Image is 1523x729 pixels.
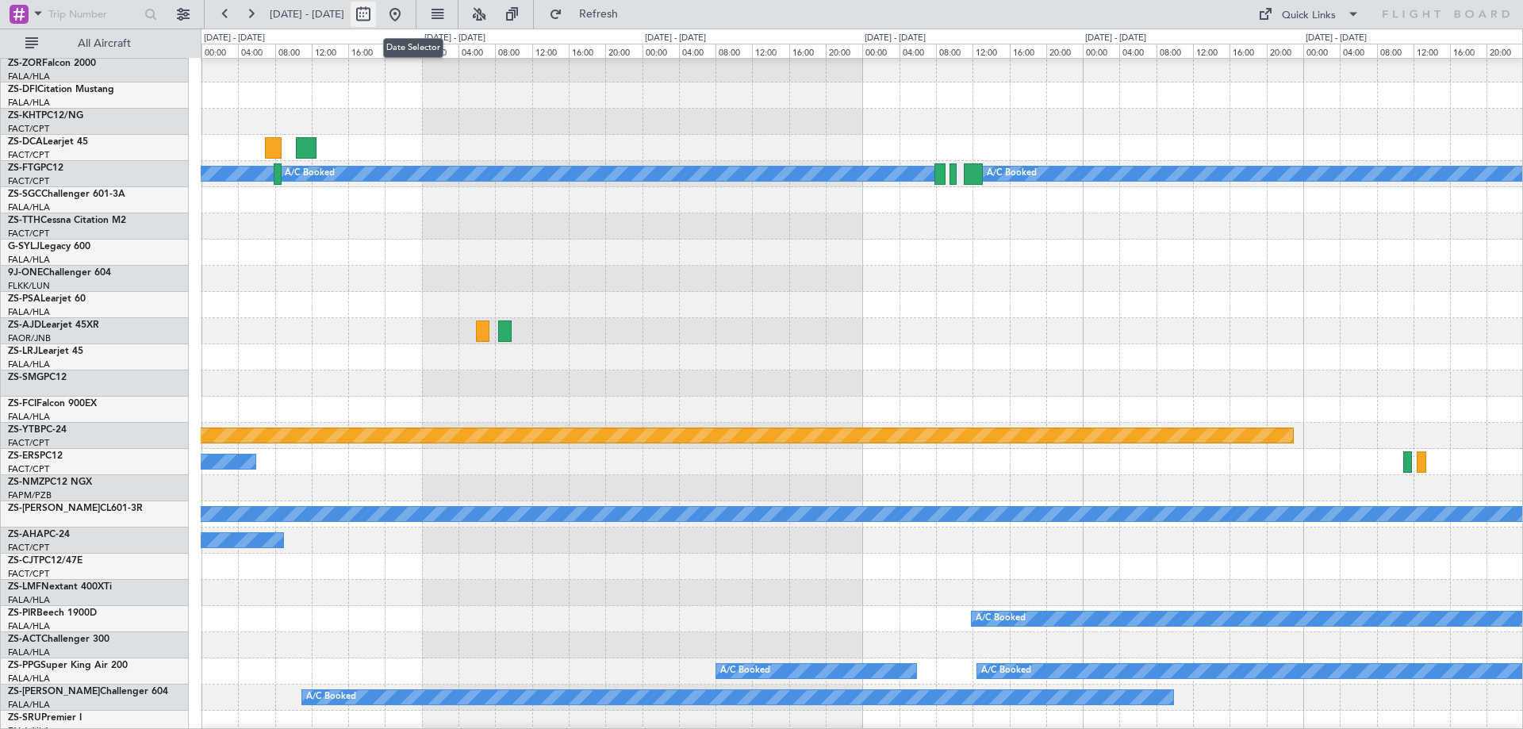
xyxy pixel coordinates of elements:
[789,44,826,58] div: 16:00
[8,280,50,292] a: FLKK/LUN
[8,530,44,539] span: ZS-AHA
[1306,32,1367,45] div: [DATE] - [DATE]
[8,661,128,670] a: ZS-PPGSuper King Air 200
[8,242,90,251] a: G-SYLJLegacy 600
[383,38,443,58] div: Date Selector
[8,85,114,94] a: ZS-DFICitation Mustang
[8,85,37,94] span: ZS-DFI
[270,7,344,21] span: [DATE] - [DATE]
[8,149,49,161] a: FACT/CPT
[542,2,637,27] button: Refresh
[900,44,936,58] div: 04:00
[8,542,49,554] a: FACT/CPT
[8,608,36,618] span: ZS-PIR
[8,647,50,658] a: FALA/HLA
[862,44,899,58] div: 00:00
[8,504,100,513] span: ZS-[PERSON_NAME]
[1085,32,1146,45] div: [DATE] - [DATE]
[8,556,39,566] span: ZS-CJT
[8,254,50,266] a: FALA/HLA
[826,44,862,58] div: 20:00
[8,489,52,501] a: FAPM/PZB
[8,163,63,173] a: ZS-FTGPC12
[8,163,40,173] span: ZS-FTG
[8,320,41,330] span: ZS-AJD
[1119,44,1156,58] div: 04:00
[566,9,632,20] span: Refresh
[8,347,83,356] a: ZS-LRJLearjet 45
[8,294,86,304] a: ZS-PSALearjet 60
[8,373,44,382] span: ZS-SMG
[8,399,36,409] span: ZS-FCI
[8,190,41,199] span: ZS-SGC
[8,332,51,344] a: FAOR/JNB
[605,44,642,58] div: 20:00
[1157,44,1193,58] div: 08:00
[8,713,41,723] span: ZS-SRU
[8,713,82,723] a: ZS-SRUPremier I
[17,31,172,56] button: All Aircraft
[8,411,50,423] a: FALA/HLA
[8,463,49,475] a: FACT/CPT
[532,44,569,58] div: 12:00
[8,123,49,135] a: FACT/CPT
[1083,44,1119,58] div: 00:00
[8,451,40,461] span: ZS-ERS
[1303,44,1340,58] div: 00:00
[8,137,43,147] span: ZS-DCA
[48,2,140,26] input: Trip Number
[8,111,83,121] a: ZS-KHTPC12/NG
[8,568,49,580] a: FACT/CPT
[8,137,88,147] a: ZS-DCALearjet 45
[645,32,706,45] div: [DATE] - [DATE]
[8,320,99,330] a: ZS-AJDLearjet 45XR
[1487,44,1523,58] div: 20:00
[8,582,41,592] span: ZS-LMF
[1282,8,1336,24] div: Quick Links
[569,44,605,58] div: 16:00
[204,32,265,45] div: [DATE] - [DATE]
[285,162,335,186] div: A/C Booked
[41,38,167,49] span: All Aircraft
[8,190,125,199] a: ZS-SGCChallenger 601-3A
[8,216,126,225] a: ZS-TTHCessna Citation M2
[458,44,495,58] div: 04:00
[8,673,50,685] a: FALA/HLA
[348,44,385,58] div: 16:00
[8,216,40,225] span: ZS-TTH
[643,44,679,58] div: 00:00
[8,478,44,487] span: ZS-NMZ
[8,687,100,696] span: ZS-[PERSON_NAME]
[8,347,38,356] span: ZS-LRJ
[8,268,111,278] a: 9J-ONEChallenger 604
[8,228,49,240] a: FACT/CPT
[1046,44,1083,58] div: 20:00
[8,71,50,82] a: FALA/HLA
[8,268,43,278] span: 9J-ONE
[1010,44,1046,58] div: 16:00
[8,425,67,435] a: ZS-YTBPC-24
[238,44,274,58] div: 04:00
[865,32,926,45] div: [DATE] - [DATE]
[275,44,312,58] div: 08:00
[1230,44,1266,58] div: 16:00
[1414,44,1450,58] div: 12:00
[936,44,972,58] div: 08:00
[424,32,485,45] div: [DATE] - [DATE]
[752,44,788,58] div: 12:00
[8,582,112,592] a: ZS-LMFNextant 400XTi
[8,556,82,566] a: ZS-CJTPC12/47E
[8,530,70,539] a: ZS-AHAPC-24
[981,659,1031,683] div: A/C Booked
[1377,44,1414,58] div: 08:00
[8,478,92,487] a: ZS-NMZPC12 NGX
[8,699,50,711] a: FALA/HLA
[1450,44,1487,58] div: 16:00
[8,504,143,513] a: ZS-[PERSON_NAME]CL601-3R
[8,294,40,304] span: ZS-PSA
[720,659,770,683] div: A/C Booked
[8,242,40,251] span: G-SYLJ
[201,44,238,58] div: 00:00
[679,44,715,58] div: 04:00
[8,59,96,68] a: ZS-ZORFalcon 2000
